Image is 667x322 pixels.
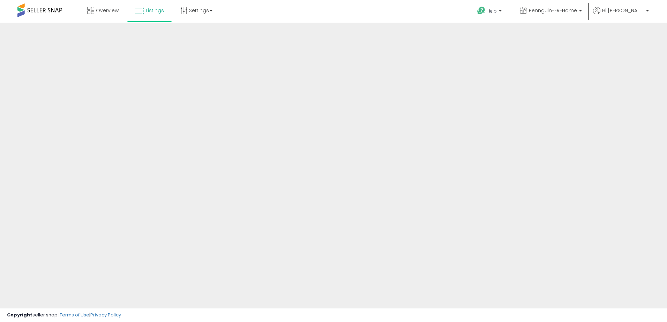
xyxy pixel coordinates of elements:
[477,6,486,15] i: Get Help
[146,7,164,14] span: Listings
[487,8,497,14] span: Help
[529,7,577,14] span: Pennguin-FR-Home
[7,312,32,318] strong: Copyright
[472,1,509,23] a: Help
[96,7,119,14] span: Overview
[593,7,649,23] a: Hi [PERSON_NAME]
[90,312,121,318] a: Privacy Policy
[60,312,89,318] a: Terms of Use
[602,7,644,14] span: Hi [PERSON_NAME]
